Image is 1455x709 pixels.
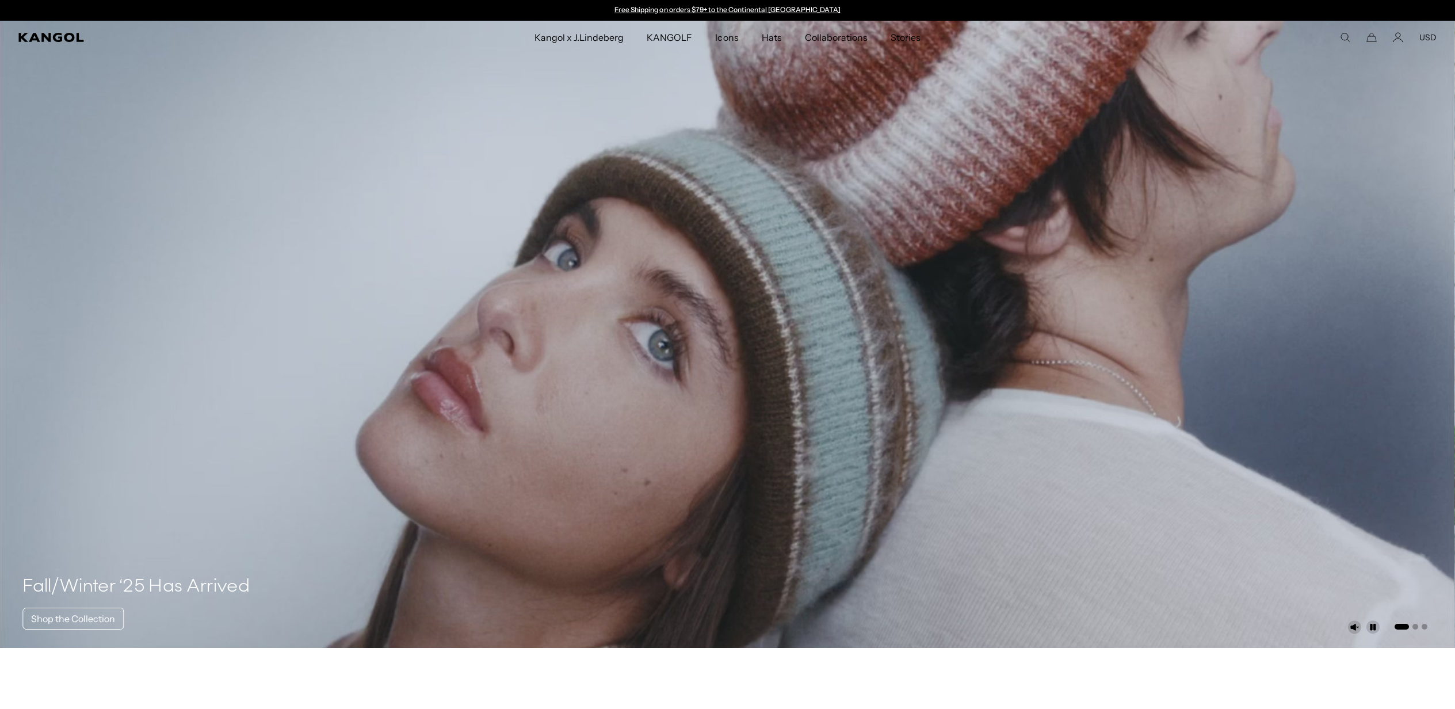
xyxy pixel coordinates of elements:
[609,6,846,15] div: 1 of 2
[647,21,692,54] span: KANGOLF
[704,21,750,54] a: Icons
[614,5,841,14] a: Free Shipping on orders $79+ to the Continental [GEOGRAPHIC_DATA]
[1393,622,1427,631] ul: Select a slide to show
[1366,32,1377,43] button: Cart
[1347,620,1361,634] button: Unmute
[1422,624,1427,630] button: Go to slide 3
[1395,624,1409,630] button: Go to slide 1
[534,21,624,54] span: Kangol x J.Lindeberg
[609,6,846,15] div: Announcement
[1412,624,1418,630] button: Go to slide 2
[1419,32,1437,43] button: USD
[1340,32,1350,43] summary: Search here
[891,21,921,54] span: Stories
[715,21,738,54] span: Icons
[635,21,704,54] a: KANGOLF
[750,21,793,54] a: Hats
[22,575,250,599] h4: Fall/Winter ‘25 Has Arrived
[609,6,846,15] slideshow-component: Announcement bar
[805,21,868,54] span: Collaborations
[1393,32,1403,43] a: Account
[879,21,932,54] a: Stories
[1366,620,1380,634] button: Pause
[22,608,124,630] a: Shop the Collection
[762,21,782,54] span: Hats
[523,21,636,54] a: Kangol x J.Lindeberg
[793,21,879,54] a: Collaborations
[18,33,354,42] a: Kangol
